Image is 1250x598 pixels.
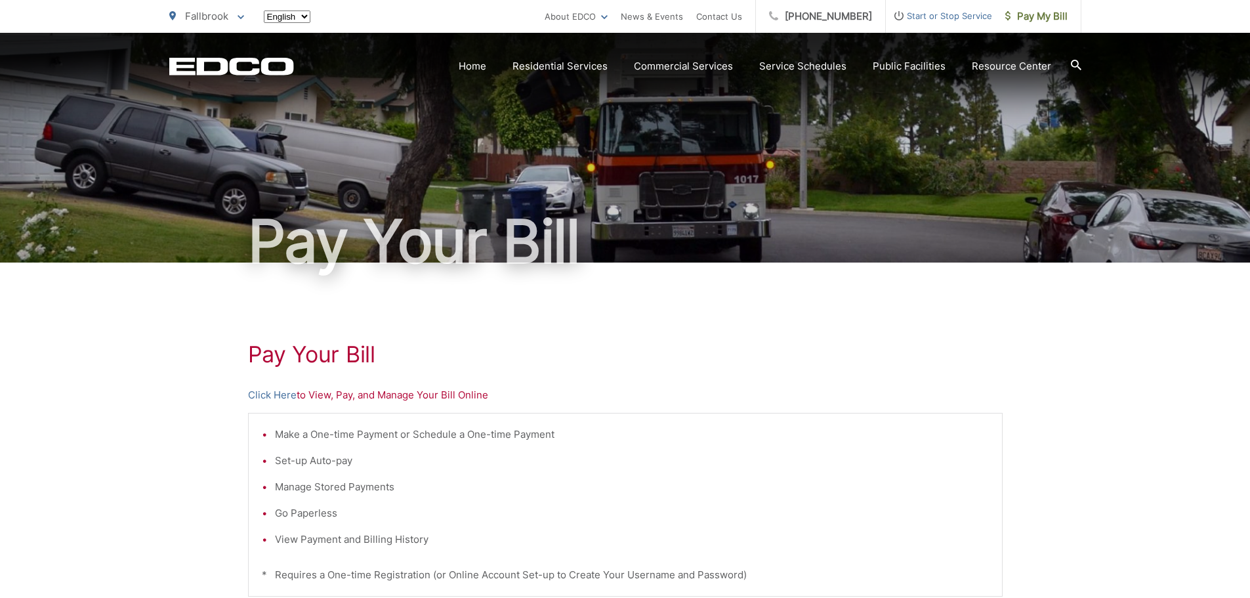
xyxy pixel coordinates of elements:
[185,10,228,22] span: Fallbrook
[873,58,946,74] a: Public Facilities
[275,479,989,495] li: Manage Stored Payments
[264,11,310,23] select: Select a language
[275,532,989,547] li: View Payment and Billing History
[262,567,989,583] p: * Requires a One-time Registration (or Online Account Set-up to Create Your Username and Password)
[759,58,846,74] a: Service Schedules
[169,209,1081,274] h1: Pay Your Bill
[275,427,989,442] li: Make a One-time Payment or Schedule a One-time Payment
[459,58,486,74] a: Home
[275,505,989,521] li: Go Paperless
[1005,9,1068,24] span: Pay My Bill
[696,9,742,24] a: Contact Us
[248,387,1003,403] p: to View, Pay, and Manage Your Bill Online
[634,58,733,74] a: Commercial Services
[621,9,683,24] a: News & Events
[169,57,294,75] a: EDCD logo. Return to the homepage.
[248,387,297,403] a: Click Here
[275,453,989,469] li: Set-up Auto-pay
[972,58,1051,74] a: Resource Center
[545,9,608,24] a: About EDCO
[512,58,608,74] a: Residential Services
[248,341,1003,368] h1: Pay Your Bill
